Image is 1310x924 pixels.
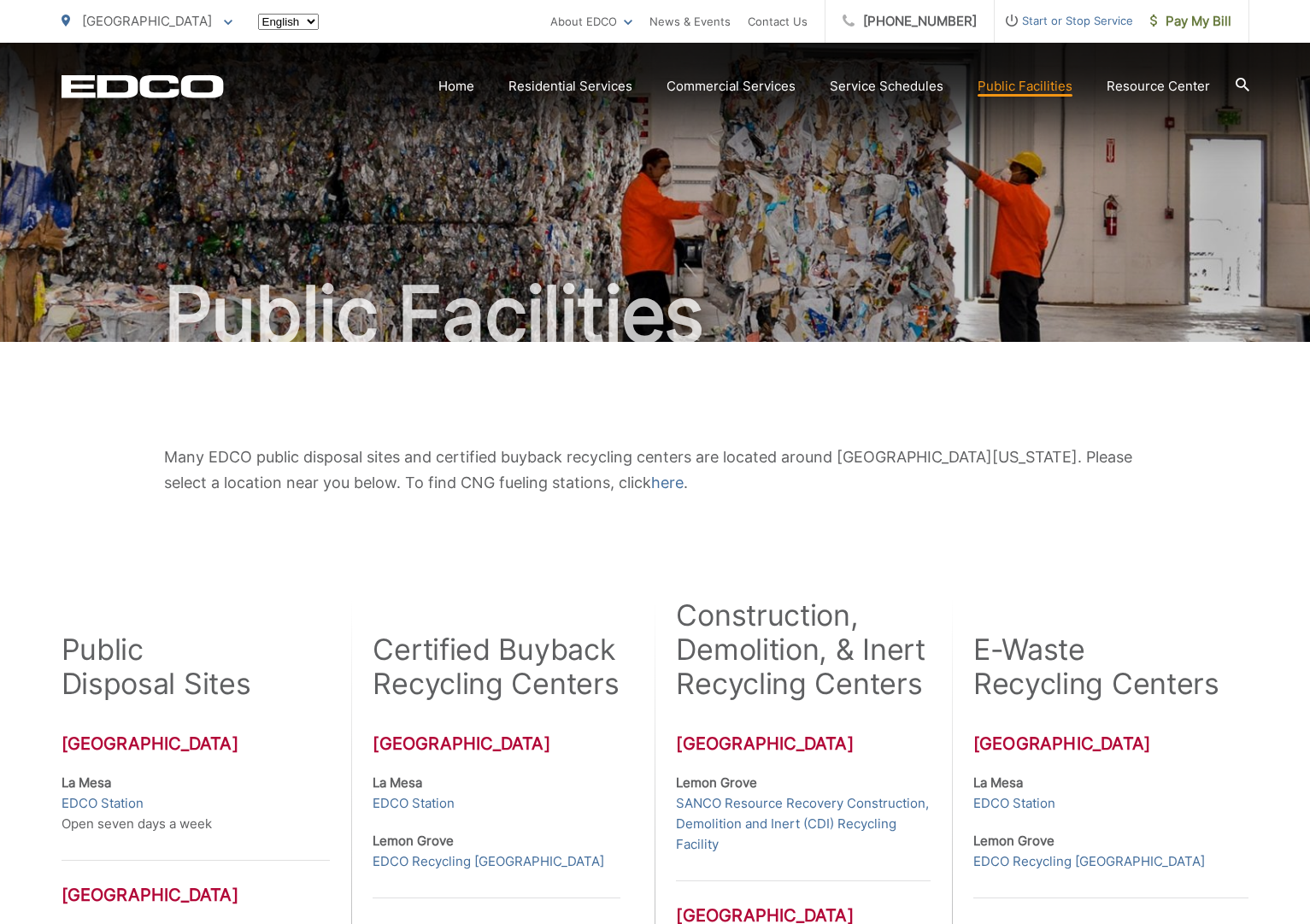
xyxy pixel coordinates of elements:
[82,13,212,29] span: [GEOGRAPHIC_DATA]
[62,272,1249,357] h1: Public Facilities
[373,833,454,849] strong: Lemon Grove
[973,851,1205,872] a: EDCO Recycling [GEOGRAPHIC_DATA]
[258,14,319,30] select: Select a language
[676,733,930,754] h3: [GEOGRAPHIC_DATA]
[676,774,757,791] strong: Lemon Grove
[62,860,331,905] h3: [GEOGRAPHIC_DATA]
[973,793,1055,814] a: EDCO Station
[62,633,251,701] h2: Public Disposal Sites
[62,793,144,814] a: EDCO Station
[973,733,1248,754] h3: [GEOGRAPHIC_DATA]
[373,733,620,754] h3: [GEOGRAPHIC_DATA]
[373,774,422,791] strong: La Mesa
[973,833,1054,849] strong: Lemon Grove
[676,793,930,855] a: SANCO Resource Recovery Construction, Demolition and Inert (CDI) Recycling Facility
[438,76,474,97] a: Home
[830,76,943,97] a: Service Schedules
[164,448,1132,491] span: Many EDCO public disposal sites and certified buyback recycling centers are located around [GEOGR...
[1150,11,1231,32] span: Pay My Bill
[973,774,1023,791] strong: La Mesa
[748,11,808,32] a: Contact Us
[373,793,455,814] a: EDCO Station
[373,851,604,872] a: EDCO Recycling [GEOGRAPHIC_DATA]
[649,11,731,32] a: News & Events
[62,774,111,791] strong: La Mesa
[978,76,1072,97] a: Public Facilities
[62,74,224,98] a: EDCD logo. Return to the homepage.
[1107,76,1210,97] a: Resource Center
[651,470,684,496] a: here
[973,633,1219,701] h2: E-Waste Recycling Centers
[62,773,331,834] p: Open seven days a week
[667,76,796,97] a: Commercial Services
[550,11,632,32] a: About EDCO
[373,633,620,701] h2: Certified Buyback Recycling Centers
[508,76,632,97] a: Residential Services
[676,598,930,701] h2: Construction, Demolition, & Inert Recycling Centers
[62,733,331,754] h3: [GEOGRAPHIC_DATA]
